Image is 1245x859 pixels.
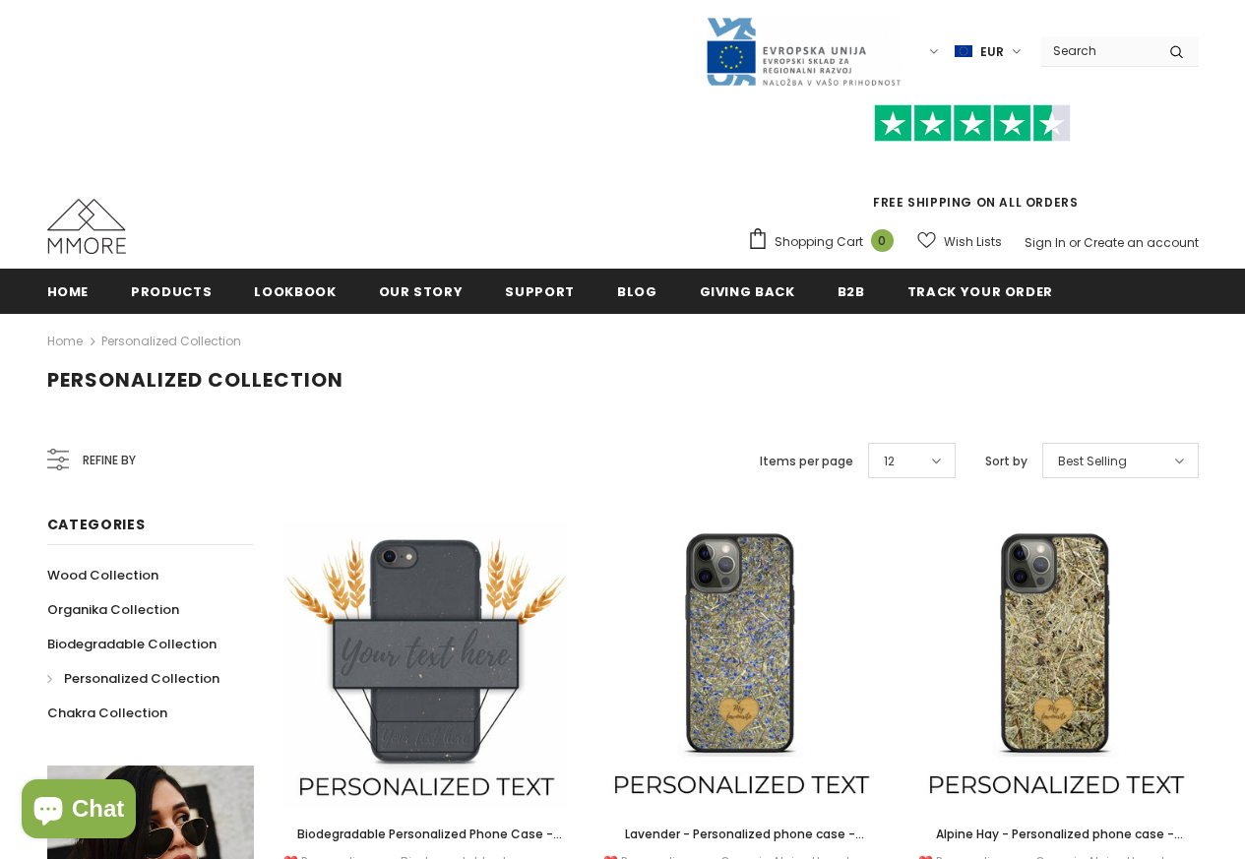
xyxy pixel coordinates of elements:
label: Items per page [760,452,853,471]
img: MMORE Cases [47,199,126,254]
inbox-online-store-chat: Shopify online store chat [16,779,142,843]
span: Giving back [700,282,795,301]
a: Organika Collection [47,592,179,627]
a: Lookbook [254,269,336,313]
span: FREE SHIPPING ON ALL ORDERS [747,113,1199,211]
span: 12 [884,452,895,471]
iframe: Customer reviews powered by Trustpilot [747,142,1199,193]
a: Home [47,269,90,313]
span: or [1069,234,1081,251]
span: Refine by [83,450,136,471]
span: Our Story [379,282,464,301]
a: Giving back [700,269,795,313]
span: 0 [871,229,894,252]
span: Personalized Collection [64,669,219,688]
span: Personalized Collection [47,366,343,394]
a: Javni Razpis [705,42,902,59]
a: Our Story [379,269,464,313]
a: Shopping Cart 0 [747,227,903,257]
a: Products [131,269,212,313]
img: Trust Pilot Stars [874,104,1071,143]
span: Biodegradable Collection [47,635,217,653]
span: Lookbook [254,282,336,301]
a: Lavender - Personalized phone case - Personalized gift [598,824,884,845]
input: Search Site [1041,36,1154,65]
a: Personalized Collection [101,333,241,349]
a: Wood Collection [47,558,158,592]
a: support [505,269,575,313]
label: Sort by [985,452,1027,471]
a: Home [47,330,83,353]
a: Biodegradable Personalized Phone Case - Black [283,824,569,845]
span: Home [47,282,90,301]
span: Track your order [907,282,1053,301]
span: Best Selling [1058,452,1127,471]
span: support [505,282,575,301]
a: Personalized Collection [47,661,219,696]
img: Javni Razpis [705,16,902,88]
span: Blog [617,282,657,301]
span: Organika Collection [47,600,179,619]
span: Wood Collection [47,566,158,584]
a: Track your order [907,269,1053,313]
span: Wish Lists [944,232,1002,252]
a: Create an account [1084,234,1199,251]
a: Biodegradable Collection [47,627,217,661]
a: Chakra Collection [47,696,167,730]
span: Products [131,282,212,301]
a: Sign In [1025,234,1066,251]
span: Categories [47,515,146,534]
a: B2B [838,269,865,313]
span: B2B [838,282,865,301]
a: Wish Lists [917,224,1002,259]
span: EUR [980,42,1004,62]
span: Chakra Collection [47,704,167,722]
a: Blog [617,269,657,313]
a: Alpine Hay - Personalized phone case - Personalized gift [913,824,1199,845]
span: Shopping Cart [775,232,863,252]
